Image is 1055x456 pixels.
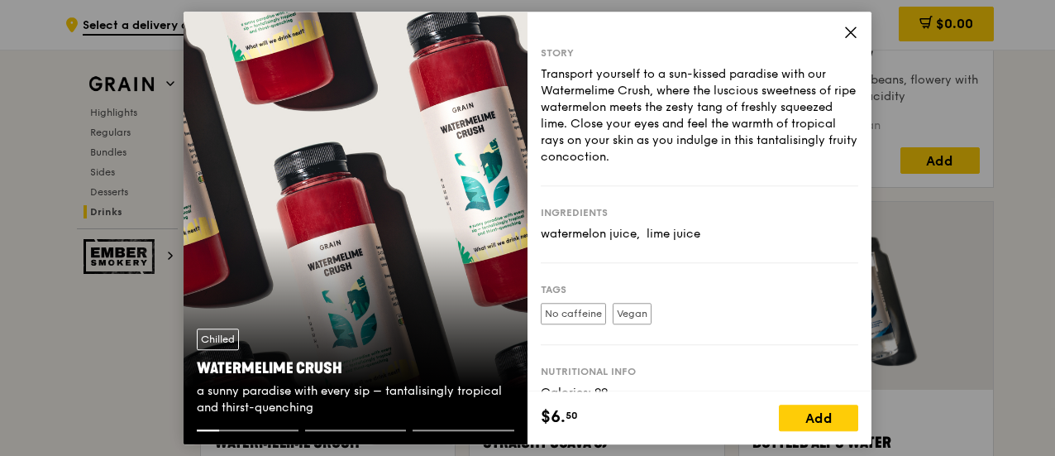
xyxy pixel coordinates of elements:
[779,405,858,431] div: Add
[613,303,652,324] label: Vegan
[197,357,514,380] div: Watermelime Crush
[566,409,578,422] span: 50
[197,329,239,350] div: Chilled
[197,383,514,416] div: a sunny paradise with every sip – tantalisingly tropical and thirst-quenching
[541,46,858,60] div: Story
[541,385,858,401] div: Calories: 99
[541,405,566,430] span: $6.
[541,66,858,166] div: Transport yourself to a sun-kissed paradise with our Watermelime Crush, where the luscious sweetn...
[541,365,858,378] div: Nutritional info
[541,206,858,219] div: Ingredients
[541,303,606,324] label: No caffeine
[541,283,858,296] div: Tags
[541,226,858,242] div: watermelon juice, lime juice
